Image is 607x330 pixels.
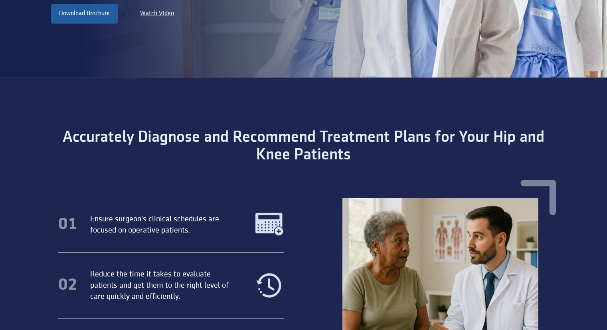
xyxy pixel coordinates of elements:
a: Download Brochure [51,4,118,23]
div: Reduce the time it takes to evaluate patients and get them to the right level of care quickly and... [90,268,236,302]
div: 02 [58,276,77,294]
a: Watch Video [140,9,174,18]
div: Accurately Diagnose and Recommend Treatment Plans for Your Hip and Knee Patients [38,129,569,164]
div: 01 [58,216,77,233]
div: Ensure surgeon's clinical schedules are focused on operative patients. [90,213,236,236]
